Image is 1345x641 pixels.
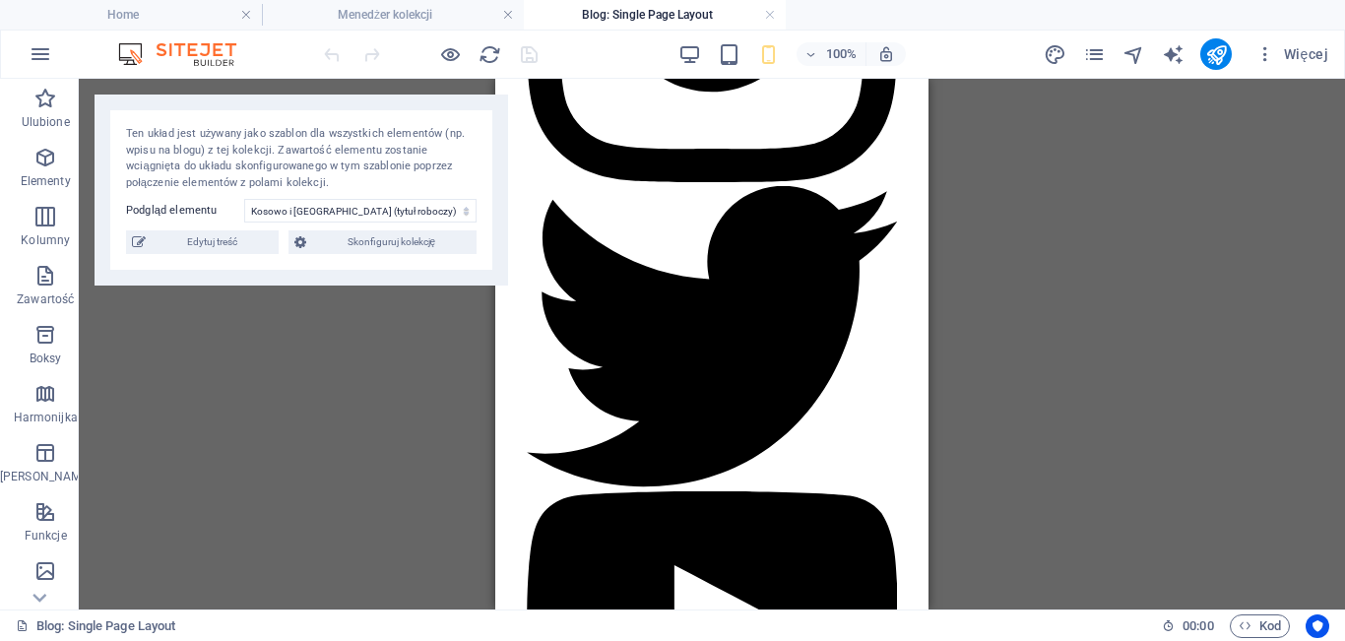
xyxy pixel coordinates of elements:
span: Więcej [1255,44,1328,64]
button: Edytuj treść [126,230,279,254]
button: Kod [1230,614,1290,638]
button: text_generator [1161,42,1185,66]
span: Skonfiguruj kolekcję [312,230,471,254]
i: Nawigator [1122,43,1145,66]
i: Projekt (Ctrl+Alt+Y) [1044,43,1066,66]
button: design [1043,42,1066,66]
button: Skonfiguruj kolekcję [288,230,477,254]
button: publish [1200,38,1232,70]
h6: Czas sesji [1162,614,1214,638]
button: Usercentrics [1306,614,1329,638]
span: Edytuj treść [152,230,273,254]
img: Editor Logo [113,42,261,66]
span: : [1196,618,1199,633]
p: Zawartość [17,291,74,307]
p: Harmonijka [14,410,78,425]
label: Podgląd elementu [126,199,244,223]
button: reload [478,42,501,66]
h6: 100% [826,42,858,66]
span: Kod [1239,614,1281,638]
i: Po zmianie rozmiaru automatycznie dostosowuje poziom powiększenia do wybranego urządzenia. [877,45,895,63]
p: Ulubione [22,114,70,130]
button: navigator [1121,42,1145,66]
h4: Menedżer kolekcji [262,4,524,26]
p: Kolumny [21,232,70,248]
p: Elementy [21,173,71,189]
p: Boksy [30,351,62,366]
button: Więcej [1248,38,1336,70]
a: Kliknij, aby anulować zaznaczenie. Kliknij dwukrotnie, aby otworzyć Strony [16,614,175,638]
button: Kliknij tutaj, aby wyjść z trybu podglądu i kontynuować edycję [438,42,462,66]
i: Przeładuj stronę [479,43,501,66]
i: AI Writer [1162,43,1185,66]
h4: Blog: Single Page Layout [524,4,786,26]
span: 00 00 [1183,614,1213,638]
i: Opublikuj [1205,43,1228,66]
button: pages [1082,42,1106,66]
p: Funkcje [25,528,67,544]
div: Ten układ jest używany jako szablon dla wszystkich elementów (np. wpisu na blogu) z tej kolekcji.... [126,126,477,191]
i: Strony (Ctrl+Alt+S) [1083,43,1106,66]
button: 100% [797,42,866,66]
